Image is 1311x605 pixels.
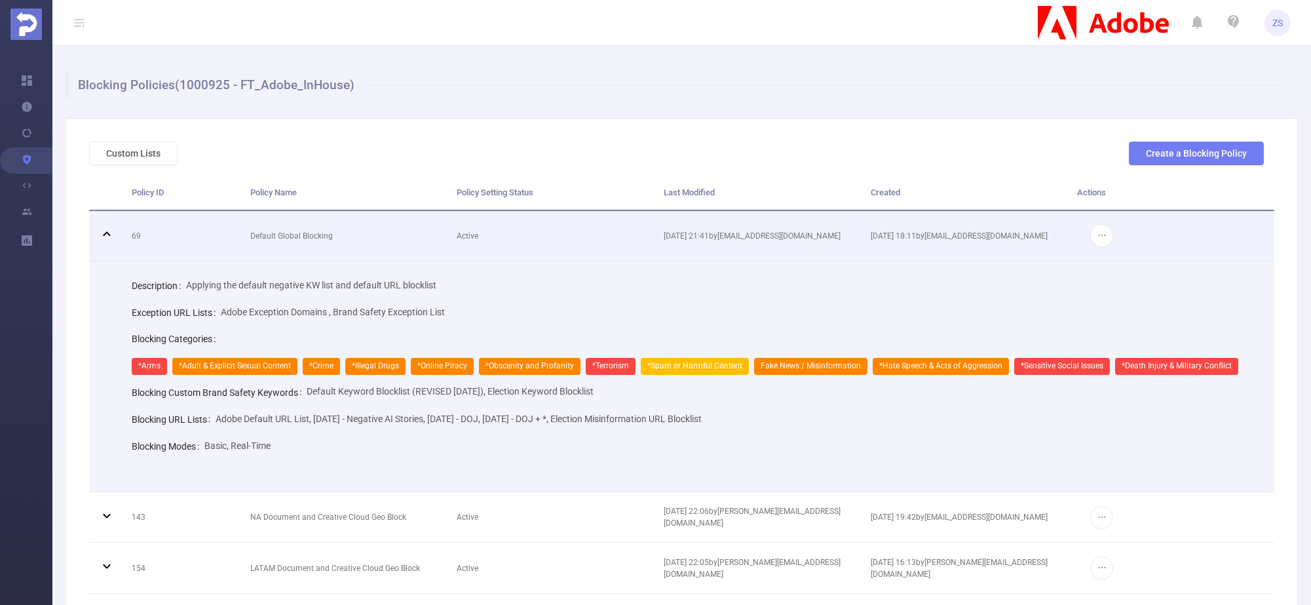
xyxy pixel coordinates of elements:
span: Active [457,564,479,573]
span: *Online Piracy [411,358,474,375]
span: *Spam or Harmful Content [641,358,749,375]
span: [DATE] 18:11 by [EMAIL_ADDRESS][DOMAIN_NAME] [871,231,1048,241]
span: Policy ID [132,187,164,197]
span: [DATE] 19:42 by [EMAIL_ADDRESS][DOMAIN_NAME] [871,513,1048,522]
td: LATAM Document and Creative Cloud Geo Block [240,543,447,593]
label: Blocking URL Lists [132,414,216,425]
span: *Terrorism [586,358,636,375]
span: *Crime [303,358,340,375]
td: Default Global Blocking [240,211,447,262]
button: icon: ellipsis [1090,556,1113,579]
span: Active [457,231,479,241]
span: *Arms [132,358,167,375]
td: 154 [122,543,240,593]
span: [DATE] 21:41 by [EMAIL_ADDRESS][DOMAIN_NAME] [664,231,841,241]
h1: Blocking Policies (1000925 - FT_Adobe_InHouse) [66,72,1287,98]
span: Fake News / Misinformation [754,358,867,375]
img: Protected Media [10,9,42,40]
label: Description [132,281,186,291]
td: NA Document and Creative Cloud Geo Block [240,492,447,543]
button: Create a Blocking Policy [1129,142,1264,165]
span: ZS [1272,10,1283,36]
span: Default Keyword Blocklist (REVISED [DATE]), Election Keyword Blocklist [307,386,594,397]
button: icon: ellipsis [1090,224,1113,247]
span: [DATE] 22:05 by [PERSON_NAME][EMAIL_ADDRESS][DOMAIN_NAME] [664,558,841,579]
button: icon: ellipsis [1090,506,1113,529]
span: *Adult & Explicit Sexual Content [172,358,297,375]
span: Actions [1077,187,1106,197]
span: Adobe Default URL List, [DATE] - Negative AI Stories, [DATE] - DOJ, [DATE] - DOJ + *, Election Mi... [216,414,702,424]
span: *Hate Speech & Acts of Aggression [873,358,1009,375]
a: Custom Lists [89,148,178,159]
span: *Sensitive Social Issues [1014,358,1110,375]
button: Custom Lists [89,142,178,165]
span: *Obscenity and Profanity [479,358,580,375]
td: 69 [122,211,240,262]
span: Policy Setting Status [457,187,534,197]
span: Applying the default negative KW list and default URL blocklist [186,280,436,290]
span: Created [871,187,900,197]
span: [DATE] 16:13 by [PERSON_NAME][EMAIL_ADDRESS][DOMAIN_NAME] [871,558,1048,579]
span: *Death Injury & Military Conflict [1115,358,1238,375]
span: Last Modified [664,187,715,197]
label: Blocking Custom Brand Safety Keywords [132,387,307,398]
td: 143 [122,492,240,543]
label: Exception URL Lists [132,307,221,318]
label: Blocking Categories [132,334,221,344]
span: *Illegal Drugs [345,358,406,375]
span: [DATE] 22:06 by [PERSON_NAME][EMAIL_ADDRESS][DOMAIN_NAME] [664,507,841,528]
span: Active [457,513,479,522]
span: Basic, Real-Time [204,440,271,451]
span: Policy Name [250,187,297,197]
label: Blocking Modes [132,441,204,452]
span: Adobe Exception Domains , Brand Safety Exception List [221,307,445,317]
